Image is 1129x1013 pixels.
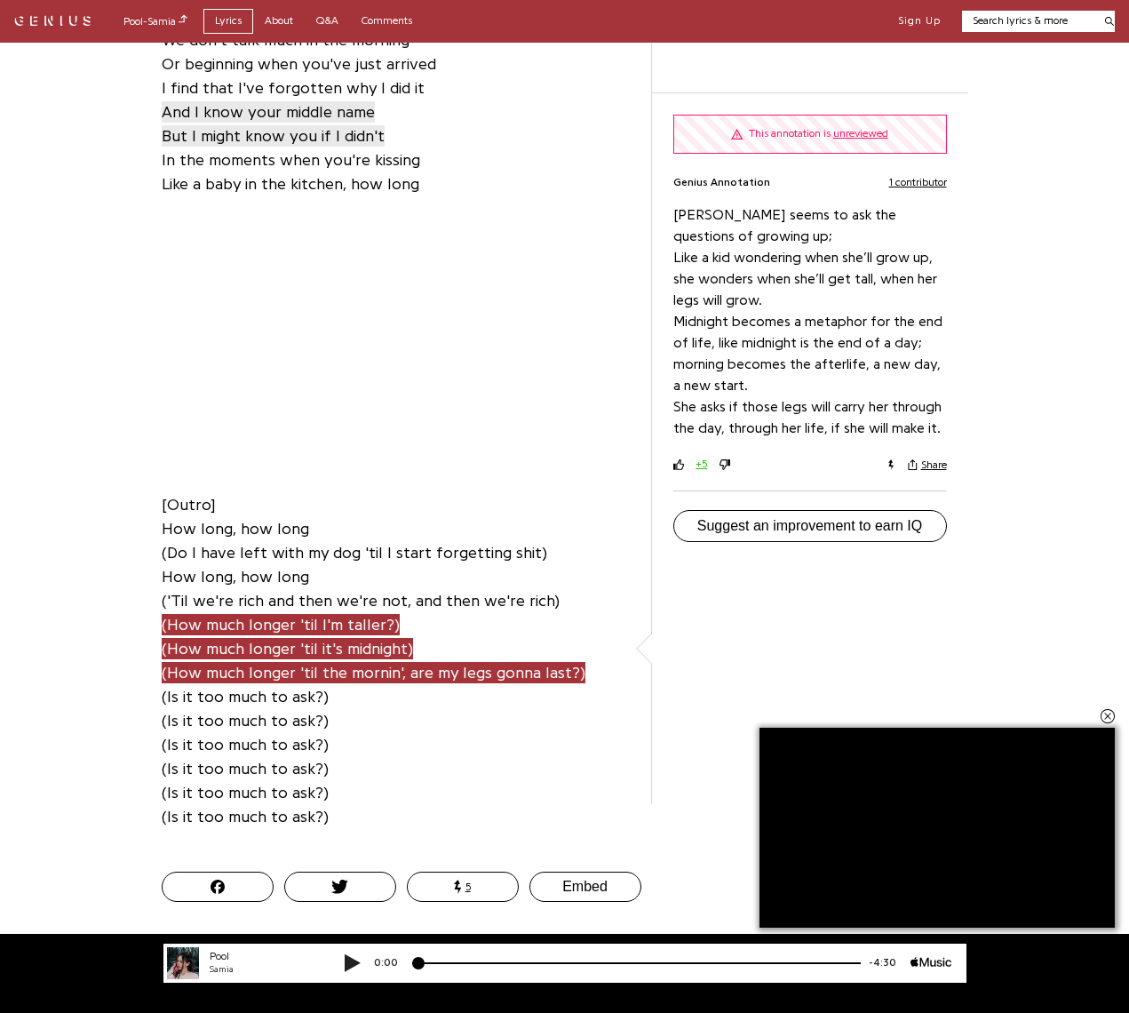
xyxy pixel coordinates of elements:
a: Lyrics [203,9,253,33]
a: About [253,9,305,33]
span: Share [921,459,947,471]
div: Pool - Samia [123,12,187,29]
iframe: Advertisement [268,239,535,461]
input: Search lyrics & more [962,13,1094,28]
button: Tweet this Song [284,872,396,902]
svg: downvote [720,459,730,470]
a: Comments [350,9,424,33]
iframe: Advertisement [668,27,952,71]
span: And I know your middle name But I might know you if I didn't [162,101,385,147]
button: Share [908,459,947,471]
span: Genius Annotation [673,175,770,190]
span: unreviewed [833,128,888,139]
button: 1 contributor [889,175,947,190]
span: 5 [465,881,471,892]
button: Suggest an improvement to earn IQ [673,510,947,542]
div: [Outro] How long, how long (Do I have left with my dog 'til I start forgetting shit) How long, ho... [162,493,641,829]
span: (How much longer 'til I'm taller?) (How much longer 'til it's midnight) (How much longer 'til the... [162,614,585,683]
iframe: Advertisement [759,728,1115,928]
iframe: Advertisement [677,561,943,783]
button: +5 [695,457,709,472]
a: (How much longer 'til I'm taller?)(How much longer 'til it's midnight)(How much longer 'til the m... [162,612,585,684]
div: -4:30 [713,13,763,28]
svg: upvote [673,459,684,470]
p: [PERSON_NAME] seems to ask the questions of growing up; Like a kid wondering when she’ll grow up,... [673,204,947,439]
a: And I know your middle nameBut I might know you if I didn't [162,100,385,148]
div: This annotation is [749,126,888,141]
button: Sign Up [898,14,941,28]
button: 5 [407,872,519,902]
a: Q&A [305,9,350,33]
button: Post this Song on Facebook [162,872,274,902]
button: Embed [529,872,641,902]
